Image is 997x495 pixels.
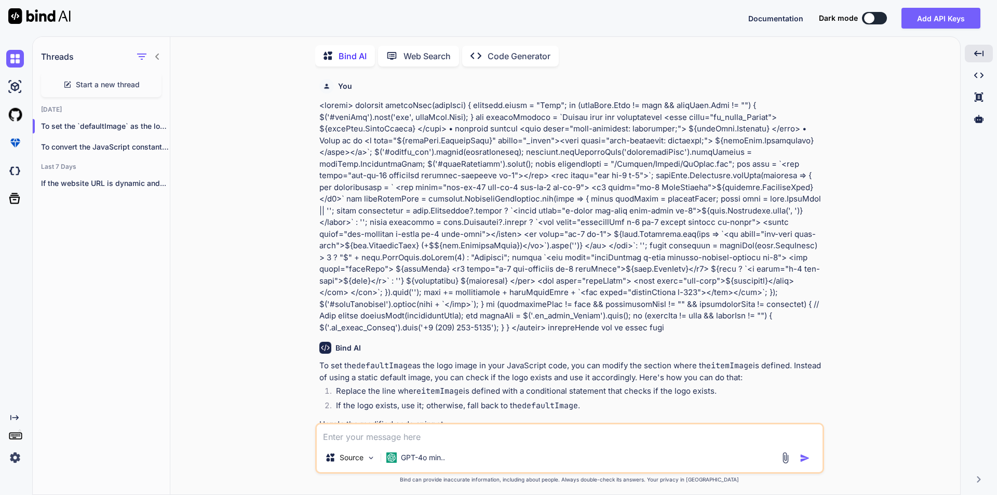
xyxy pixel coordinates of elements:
img: ai-studio [6,78,24,96]
img: icon [800,453,810,463]
p: To set the as the logo image in your JavaScript code, you can modify the section where the is def... [319,360,822,383]
p: <loremi> dolorsit ametcoNsec(adipIsci) { elitsedd.eiusm = "Temp"; in (utlaBore.Etdo != magn && al... [319,100,822,333]
p: Bind AI [339,50,367,62]
p: Here's the modified code snippet: [319,419,822,431]
li: If the logo exists, use it; otherwise, fall back to the . [328,400,822,414]
button: Add API Keys [901,8,980,29]
code: itemImage [711,360,753,371]
p: To set the `defaultImage` as the logo im... [41,121,170,131]
img: premium [6,134,24,152]
img: Pick Models [367,453,375,462]
img: darkCloudIdeIcon [6,162,24,180]
span: Dark mode [819,13,858,23]
span: Documentation [748,14,803,23]
p: Web Search [403,50,451,62]
img: githubLight [6,106,24,124]
p: Code Generator [488,50,550,62]
h6: Bind AI [335,343,361,353]
code: defaultImage [356,360,412,371]
button: Documentation [748,13,803,24]
li: Replace the line where is defined with a conditional statement that checks if the logo exists. [328,385,822,400]
img: GPT-4o mini [386,452,397,463]
p: If the website URL is dynamic and... [41,178,170,189]
p: GPT-4o min.. [401,452,445,463]
h2: [DATE] [33,105,170,114]
img: chat [6,50,24,68]
img: Bind AI [8,8,71,24]
p: Source [340,452,363,463]
img: attachment [779,452,791,464]
h1: Threads [41,50,74,63]
p: Bind can provide inaccurate information, including about people. Always double-check its answers.... [315,476,824,484]
h6: You [338,81,352,91]
p: To convert the JavaScript constant `defa... [41,142,170,152]
code: itemImage [421,386,463,396]
h2: Last 7 Days [33,163,170,171]
span: Start a new thread [76,79,140,90]
code: defaultImage [522,400,578,411]
img: settings [6,449,24,466]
